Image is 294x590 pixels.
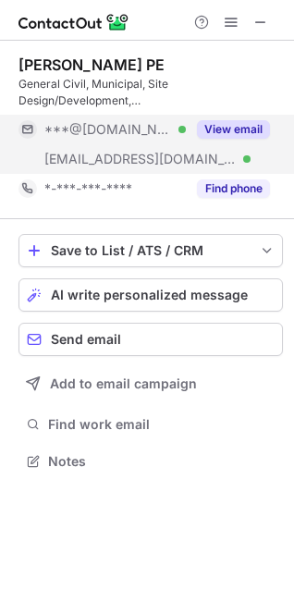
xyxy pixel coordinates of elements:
[51,288,248,302] span: AI write personalized message
[51,243,251,258] div: Save to List / ATS / CRM
[51,332,121,347] span: Send email
[44,151,237,167] span: [EMAIL_ADDRESS][DOMAIN_NAME]
[48,416,276,433] span: Find work email
[18,323,283,356] button: Send email
[18,412,283,437] button: Find work email
[18,367,283,400] button: Add to email campaign
[48,453,276,470] span: Notes
[197,179,270,198] button: Reveal Button
[50,376,197,391] span: Add to email campaign
[18,449,283,474] button: Notes
[18,76,283,109] div: General Civil, Municipal, Site Design/Development, Water/[GEOGRAPHIC_DATA], H&H
[18,55,165,74] div: [PERSON_NAME] PE
[18,278,283,312] button: AI write personalized message
[18,234,283,267] button: save-profile-one-click
[197,120,270,139] button: Reveal Button
[18,11,129,33] img: ContactOut v5.3.10
[44,121,172,138] span: ***@[DOMAIN_NAME]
